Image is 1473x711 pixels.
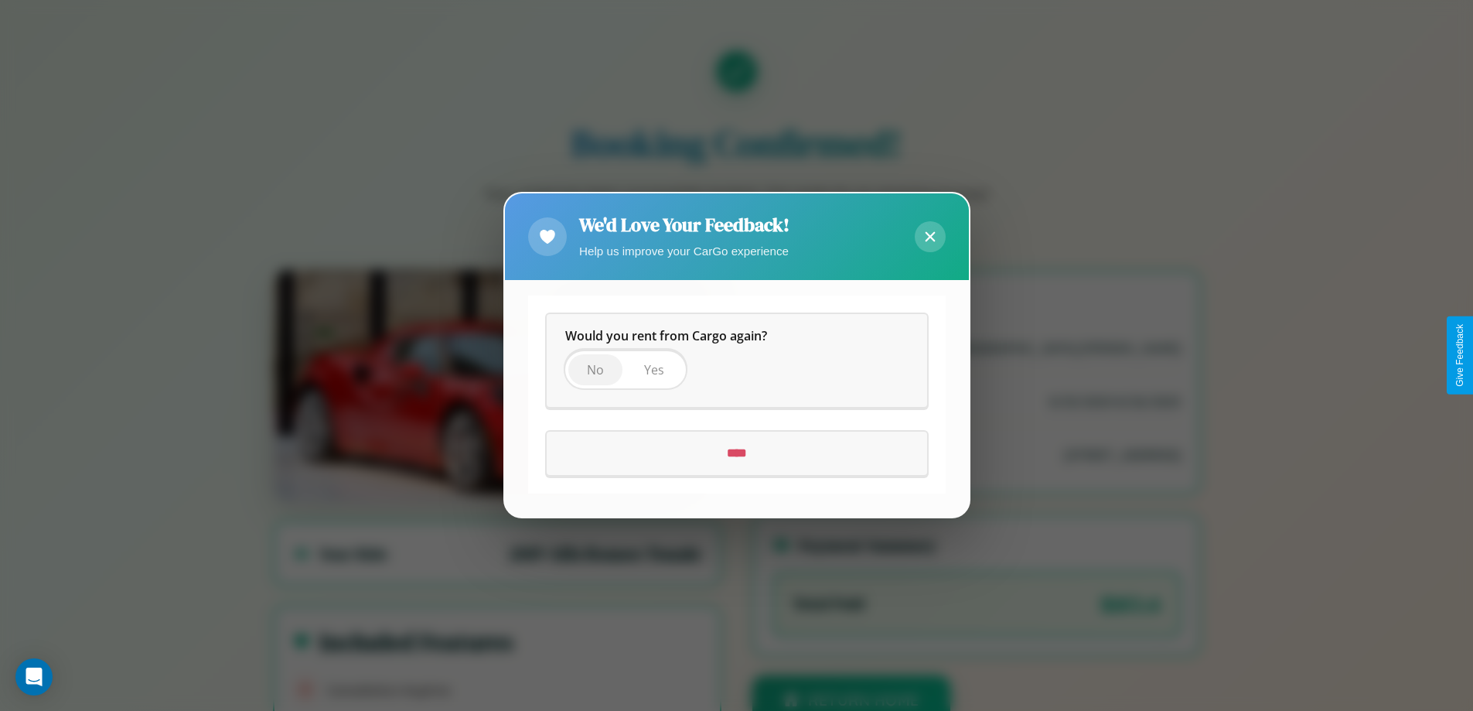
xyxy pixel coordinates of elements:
div: Open Intercom Messenger [15,658,53,696]
h2: We'd Love Your Feedback! [579,212,789,238]
p: Help us improve your CarGo experience [579,241,789,261]
span: Yes [644,362,664,379]
span: Would you rent from Cargo again? [565,328,767,345]
div: Give Feedback [1454,324,1465,387]
span: No [587,362,604,379]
